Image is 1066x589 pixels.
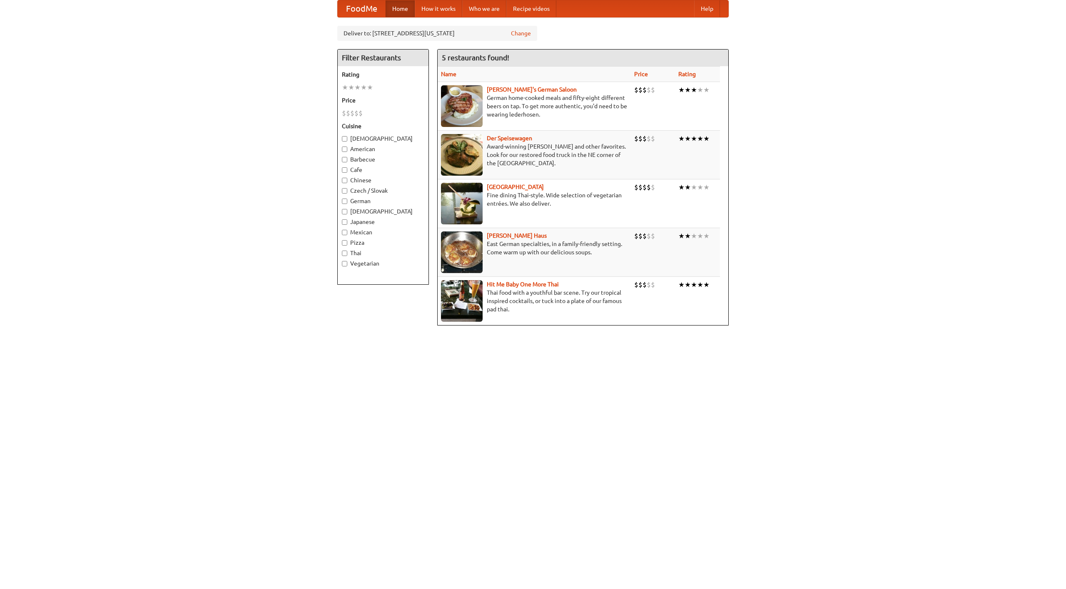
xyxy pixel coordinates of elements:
label: Chinese [342,176,424,184]
a: Hit Me Baby One More Thai [487,281,559,288]
li: $ [359,109,363,118]
li: ★ [685,183,691,192]
li: $ [643,280,647,289]
label: Mexican [342,228,424,236]
p: East German specialties, in a family-friendly setting. Come warm up with our delicious soups. [441,240,628,256]
li: ★ [678,231,685,241]
a: Who we are [462,0,506,17]
li: $ [647,280,651,289]
img: kohlhaus.jpg [441,231,483,273]
li: ★ [697,231,703,241]
a: How it works [415,0,462,17]
li: ★ [697,280,703,289]
input: American [342,147,347,152]
li: ★ [697,183,703,192]
p: Award-winning [PERSON_NAME] and other favorites. Look for our restored food truck in the NE corne... [441,142,628,167]
li: $ [647,231,651,241]
li: $ [651,231,655,241]
label: [DEMOGRAPHIC_DATA] [342,134,424,143]
li: ★ [697,85,703,94]
li: ★ [697,134,703,143]
a: Recipe videos [506,0,556,17]
li: $ [643,134,647,143]
input: German [342,199,347,204]
input: Czech / Slovak [342,188,347,194]
li: $ [634,183,638,192]
input: Thai [342,251,347,256]
li: $ [638,231,643,241]
li: $ [643,183,647,192]
li: ★ [691,183,697,192]
p: German home-cooked meals and fifty-eight different beers on tap. To get more authentic, you'd nee... [441,94,628,119]
li: $ [342,109,346,118]
li: ★ [678,134,685,143]
li: $ [643,85,647,94]
img: speisewagen.jpg [441,134,483,176]
li: ★ [678,183,685,192]
a: [PERSON_NAME] Haus [487,232,547,239]
a: Name [441,71,456,77]
li: ★ [703,85,710,94]
li: $ [638,280,643,289]
li: ★ [685,134,691,143]
img: esthers.jpg [441,85,483,127]
input: Japanese [342,219,347,225]
li: $ [647,183,651,192]
input: Vegetarian [342,261,347,266]
img: satay.jpg [441,183,483,224]
li: ★ [691,280,697,289]
li: ★ [348,83,354,92]
li: $ [647,134,651,143]
label: [DEMOGRAPHIC_DATA] [342,207,424,216]
li: $ [634,134,638,143]
li: ★ [691,85,697,94]
li: $ [354,109,359,118]
li: ★ [342,83,348,92]
li: $ [651,134,655,143]
li: ★ [691,231,697,241]
li: ★ [703,231,710,241]
li: $ [647,85,651,94]
a: Der Speisewagen [487,135,532,142]
li: $ [350,109,354,118]
label: Pizza [342,239,424,247]
li: $ [638,85,643,94]
input: Barbecue [342,157,347,162]
li: $ [634,85,638,94]
a: Home [386,0,415,17]
input: Chinese [342,178,347,183]
a: FoodMe [338,0,386,17]
li: ★ [703,183,710,192]
li: $ [651,183,655,192]
li: ★ [361,83,367,92]
label: Japanese [342,218,424,226]
li: ★ [685,231,691,241]
input: [DEMOGRAPHIC_DATA] [342,136,347,142]
li: ★ [703,280,710,289]
a: [PERSON_NAME]'s German Saloon [487,86,577,93]
h5: Rating [342,70,424,79]
label: Czech / Slovak [342,186,424,195]
h5: Cuisine [342,122,424,130]
li: $ [634,231,638,241]
input: Cafe [342,167,347,173]
a: Change [511,29,531,37]
input: Mexican [342,230,347,235]
input: Pizza [342,240,347,246]
li: ★ [685,280,691,289]
ng-pluralize: 5 restaurants found! [442,54,509,62]
li: ★ [703,134,710,143]
li: ★ [678,85,685,94]
li: ★ [367,83,373,92]
li: $ [651,85,655,94]
li: $ [346,109,350,118]
a: Rating [678,71,696,77]
label: German [342,197,424,205]
div: Deliver to: [STREET_ADDRESS][US_STATE] [337,26,537,41]
li: ★ [685,85,691,94]
li: ★ [678,280,685,289]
